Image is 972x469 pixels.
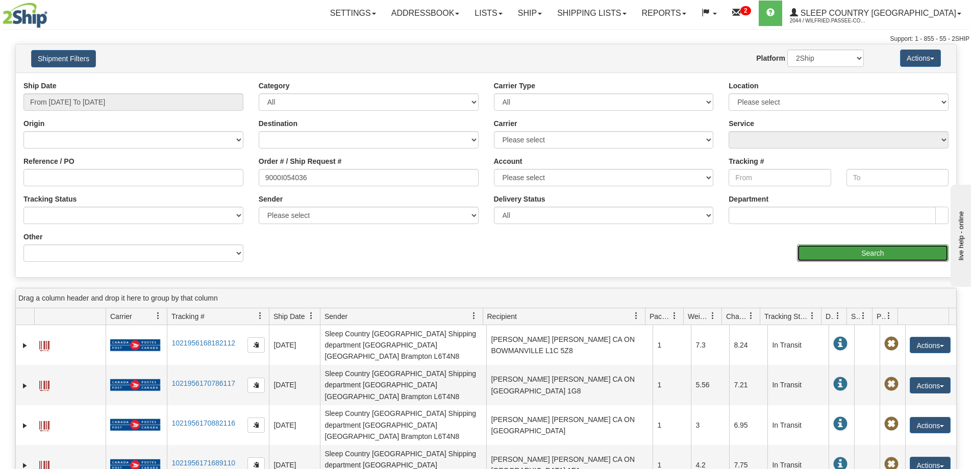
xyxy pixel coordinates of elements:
[465,307,483,325] a: Sender filter column settings
[252,307,269,325] a: Tracking # filter column settings
[804,307,821,325] a: Tracking Status filter column settings
[8,9,94,16] div: live help - online
[877,311,885,322] span: Pickup Status
[729,365,767,405] td: 7.21
[910,337,951,353] button: Actions
[691,325,729,365] td: 7.3
[829,307,846,325] a: Delivery Status filter column settings
[110,379,160,391] img: 20 - Canada Post
[650,311,671,322] span: Packages
[31,50,96,67] button: Shipment Filters
[110,311,132,322] span: Carrier
[884,377,899,391] span: Pickup Not Assigned
[3,35,969,43] div: Support: 1 - 855 - 55 - 2SHIP
[20,421,30,431] a: Expand
[259,81,290,91] label: Category
[494,81,535,91] label: Carrier Type
[39,336,49,353] a: Label
[691,405,729,445] td: 3
[269,325,320,365] td: [DATE]
[303,307,320,325] a: Ship Date filter column settings
[325,311,347,322] span: Sender
[767,325,829,365] td: In Transit
[320,325,486,365] td: Sleep Country [GEOGRAPHIC_DATA] Shipping department [GEOGRAPHIC_DATA] [GEOGRAPHIC_DATA] Brampton ...
[494,118,517,129] label: Carrier
[726,311,747,322] span: Charge
[269,405,320,445] td: [DATE]
[729,194,768,204] label: Department
[798,9,956,17] span: Sleep Country [GEOGRAPHIC_DATA]
[764,311,809,322] span: Tracking Status
[653,405,691,445] td: 1
[767,405,829,445] td: In Transit
[634,1,694,26] a: Reports
[384,1,467,26] a: Addressbook
[20,340,30,351] a: Expand
[729,325,767,365] td: 8.24
[900,50,941,67] button: Actions
[782,1,969,26] a: Sleep Country [GEOGRAPHIC_DATA] 2044 / Wilfried.Passee-Coutrin
[39,416,49,433] a: Label
[833,337,848,351] span: In Transit
[23,232,42,242] label: Other
[494,156,522,166] label: Account
[247,417,265,433] button: Copy to clipboard
[725,1,759,26] a: 2
[320,405,486,445] td: Sleep Country [GEOGRAPHIC_DATA] Shipping department [GEOGRAPHIC_DATA] [GEOGRAPHIC_DATA] Brampton ...
[767,365,829,405] td: In Transit
[171,419,235,427] a: 1021956170882116
[23,81,57,91] label: Ship Date
[259,156,342,166] label: Order # / Ship Request #
[880,307,898,325] a: Pickup Status filter column settings
[833,377,848,391] span: In Transit
[729,405,767,445] td: 6.95
[729,169,831,186] input: From
[3,3,47,28] img: logo2044.jpg
[494,194,545,204] label: Delivery Status
[790,16,866,26] span: 2044 / Wilfried.Passee-Coutrin
[273,311,305,322] span: Ship Date
[259,118,297,129] label: Destination
[826,311,834,322] span: Delivery Status
[653,365,691,405] td: 1
[320,365,486,405] td: Sleep Country [GEOGRAPHIC_DATA] Shipping department [GEOGRAPHIC_DATA] [GEOGRAPHIC_DATA] Brampton ...
[756,53,785,63] label: Platform
[23,118,44,129] label: Origin
[851,311,860,322] span: Shipment Issues
[884,337,899,351] span: Pickup Not Assigned
[467,1,510,26] a: Lists
[740,6,751,15] sup: 2
[949,182,971,286] iframe: chat widget
[691,365,729,405] td: 5.56
[628,307,645,325] a: Recipient filter column settings
[653,325,691,365] td: 1
[729,81,758,91] label: Location
[171,339,235,347] a: 1021956168182112
[797,244,949,262] input: Search
[846,169,949,186] input: To
[855,307,872,325] a: Shipment Issues filter column settings
[729,156,764,166] label: Tracking #
[16,288,956,308] div: grid grouping header
[171,459,235,467] a: 1021956171689110
[487,311,517,322] span: Recipient
[833,417,848,431] span: In Transit
[729,118,754,129] label: Service
[510,1,550,26] a: Ship
[39,376,49,392] a: Label
[486,405,653,445] td: [PERSON_NAME] [PERSON_NAME] CA ON [GEOGRAPHIC_DATA]
[23,194,77,204] label: Tracking Status
[486,365,653,405] td: [PERSON_NAME] [PERSON_NAME] CA ON [GEOGRAPHIC_DATA] 1G8
[550,1,634,26] a: Shipping lists
[910,417,951,433] button: Actions
[247,337,265,353] button: Copy to clipboard
[23,156,74,166] label: Reference / PO
[322,1,384,26] a: Settings
[486,325,653,365] td: [PERSON_NAME] [PERSON_NAME] CA ON BOWMANVILLE L1C 5Z8
[910,377,951,393] button: Actions
[247,378,265,393] button: Copy to clipboard
[704,307,721,325] a: Weight filter column settings
[149,307,167,325] a: Carrier filter column settings
[20,381,30,391] a: Expand
[110,339,160,352] img: 20 - Canada Post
